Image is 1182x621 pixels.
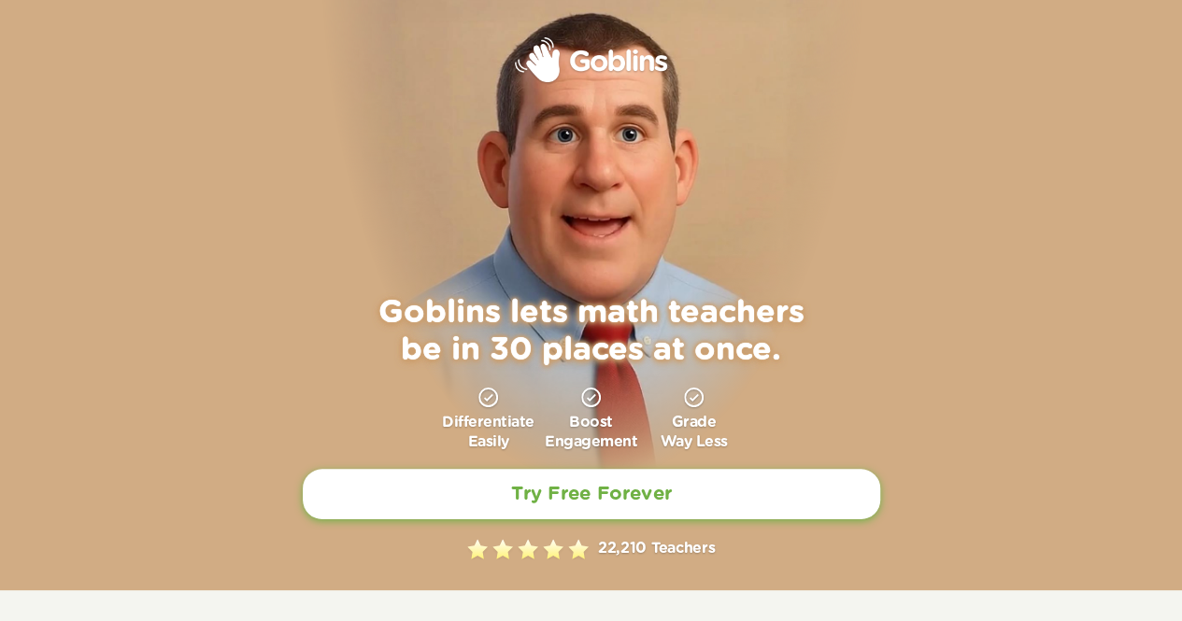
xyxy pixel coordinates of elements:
p: Boost Engagement [545,413,637,452]
h2: Try Free Forever [510,482,671,505]
p: 22,210 Teachers [598,537,715,561]
p: Grade Way Less [661,413,728,452]
h1: Goblins lets math teachers be in 30 places at once. [358,294,825,371]
a: Try Free Forever [303,469,880,519]
p: Differentiate Easily [442,413,534,452]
